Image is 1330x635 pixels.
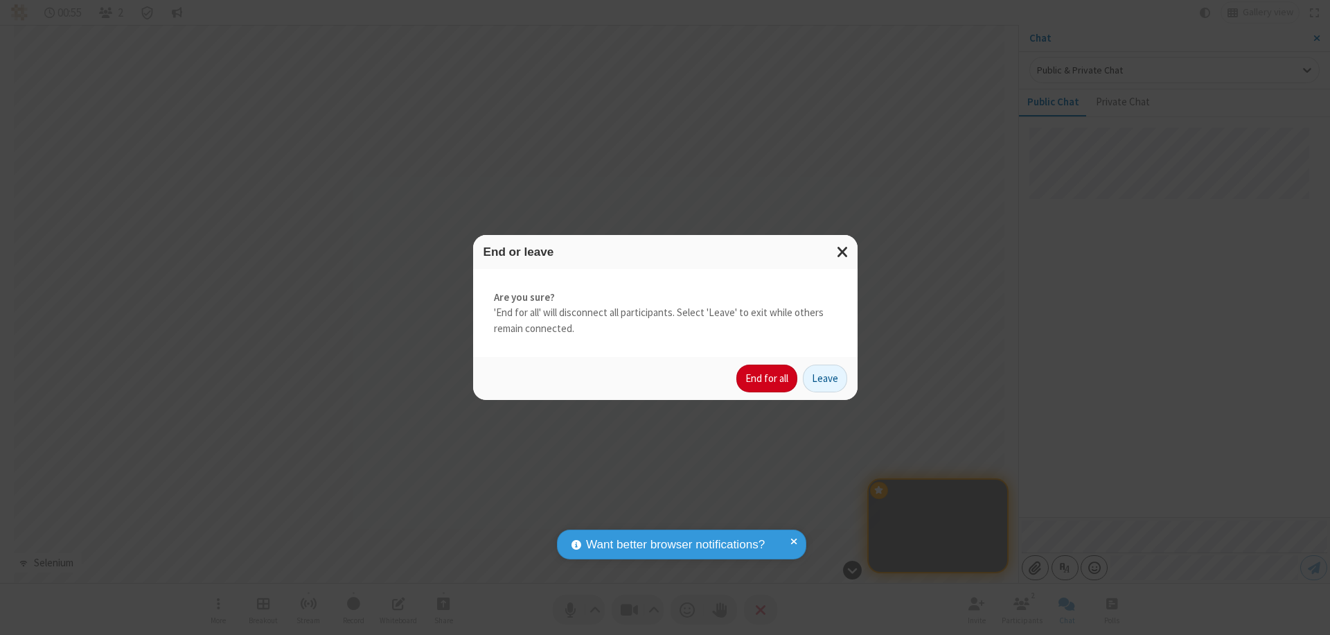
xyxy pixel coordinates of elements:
button: Leave [803,365,847,392]
h3: End or leave [484,245,847,259]
div: 'End for all' will disconnect all participants. Select 'Leave' to exit while others remain connec... [473,269,858,358]
button: Close modal [828,235,858,269]
span: Want better browser notifications? [586,536,765,554]
strong: Are you sure? [494,290,837,306]
button: End for all [736,365,797,392]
